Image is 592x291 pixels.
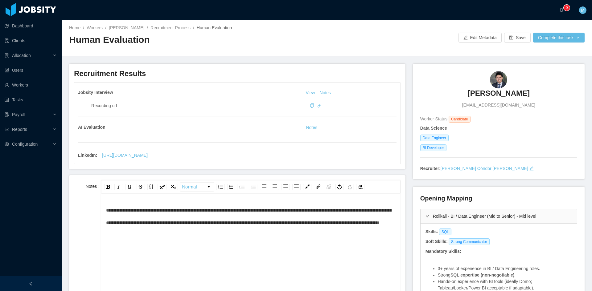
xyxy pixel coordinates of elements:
[271,184,279,190] div: Center
[179,182,215,192] div: rdw-block-control
[425,229,438,234] strong: Skills:
[420,116,449,121] span: Worker Status:
[150,25,191,30] a: Recruitment Process
[564,5,570,11] sup: 0
[420,135,449,141] span: Data Engineer
[227,184,235,190] div: Ordered
[103,182,179,192] div: rdw-inline-control
[12,127,27,132] span: Reports
[335,184,343,190] div: Undo
[69,25,80,30] a: Home
[462,102,535,108] span: [EMAIL_ADDRESS][DOMAIN_NAME]
[425,249,461,254] strong: Mandatory Skills:
[425,214,429,218] i: icon: right
[559,8,564,12] i: icon: bell
[215,182,259,192] div: rdw-list-control
[490,71,507,88] img: df242359-698f-45fb-817f-9980025e00fe_68e5242b7505e-90w.png
[450,273,514,277] strong: SQL expertise (non-negotiable)
[97,150,153,160] a: [URL][DOMAIN_NAME]
[91,103,307,109] div: Recording url
[449,116,471,123] span: Candidate
[420,126,447,131] strong: Data Science
[313,182,334,192] div: rdw-link-control
[5,112,9,117] i: icon: file-protect
[12,53,31,58] span: Allocation
[420,194,472,203] h4: Opening Mapping
[356,184,364,190] div: Remove
[147,184,155,190] div: Monospace
[5,79,57,91] a: icon: userWorkers
[78,90,113,95] strong: Jobsity Interview
[421,209,577,223] div: icon: rightRollkall - BI / Data Engineer (Mid to Senior) - Mid level
[169,184,178,190] div: Subscript
[314,184,322,190] div: Link
[109,25,144,30] a: [PERSON_NAME]
[303,124,320,131] button: Notes
[449,238,490,245] span: Strong Communicator
[83,25,84,30] span: /
[105,25,106,30] span: /
[310,103,314,108] i: icon: copy
[5,34,57,47] a: icon: auditClients
[292,184,301,190] div: Justify
[78,153,97,158] strong: LinkedIn :
[420,166,441,171] strong: Recruiter:
[180,182,214,192] div: rdw-dropdown
[78,125,105,130] strong: AI Evaluation
[180,183,214,191] a: Block Type
[504,33,531,42] button: icon: saveSave
[125,184,134,190] div: Underline
[438,272,572,278] li: Strong .
[197,25,232,30] span: Human Evaluation
[216,184,225,190] div: Unordered
[458,33,502,42] button: icon: editEdit Metadata
[74,69,401,79] h3: Recruitment Results
[5,64,57,76] a: icon: robotUsers
[529,166,534,171] i: icon: edit
[425,239,448,244] strong: Soft Skills:
[260,184,268,190] div: Left
[5,94,57,106] a: icon: profileTasks
[5,53,9,58] i: icon: solution
[12,142,38,147] span: Configuration
[533,33,585,42] button: Complete this taskicon: down
[302,182,313,192] div: rdw-color-picker
[259,182,302,192] div: rdw-textalign-control
[69,34,327,46] h2: Human Evaluation
[237,184,246,190] div: Indent
[438,265,572,272] li: 3+ years of experience in BI / Data Engineering roles.
[317,103,322,108] i: icon: link
[325,184,333,190] div: Unlink
[468,88,530,98] h3: [PERSON_NAME]
[310,103,314,109] div: Copy
[12,112,25,117] span: Payroll
[147,25,148,30] span: /
[5,127,9,131] i: icon: line-chart
[303,90,317,95] a: View
[317,89,334,97] button: Notes
[86,184,101,189] label: Notes
[439,228,451,235] span: SQL
[249,184,257,190] div: Outdent
[137,184,145,190] div: Strikethrough
[182,181,197,193] span: Normal
[104,184,112,190] div: Bold
[101,180,400,194] div: rdw-toolbar
[346,184,354,190] div: Redo
[282,184,290,190] div: Right
[317,103,322,108] a: icon: link
[468,88,530,102] a: [PERSON_NAME]
[334,182,355,192] div: rdw-history-control
[581,6,585,14] span: M
[355,182,366,192] div: rdw-remove-control
[114,184,123,190] div: Italic
[87,25,103,30] a: Workers
[158,184,166,190] div: Superscript
[420,144,446,151] span: BI Developer
[441,166,528,171] a: [PERSON_NAME] Cóndor [PERSON_NAME]
[5,20,57,32] a: icon: pie-chartDashboard
[5,142,9,146] i: icon: setting
[193,25,194,30] span: /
